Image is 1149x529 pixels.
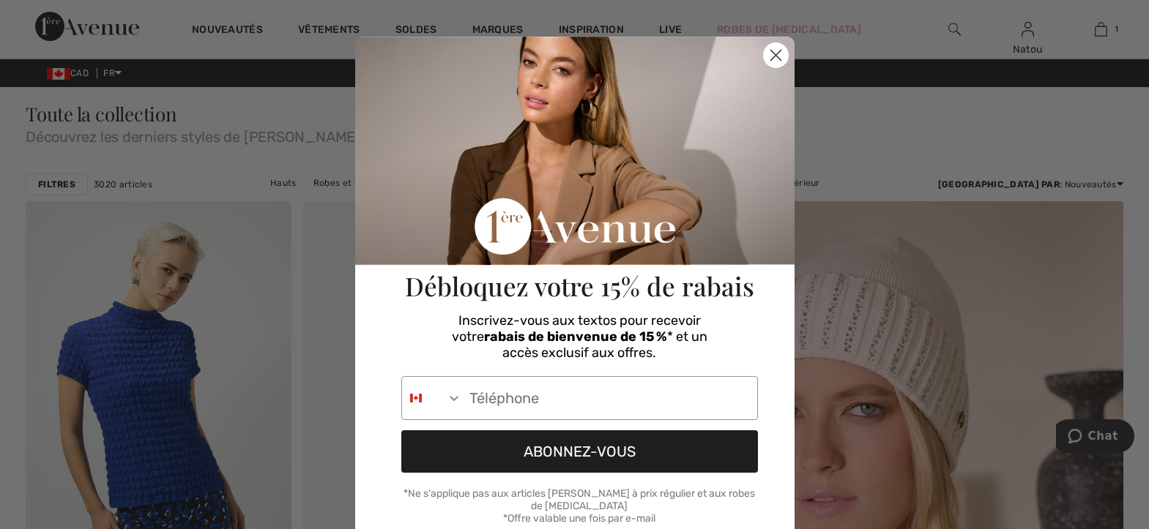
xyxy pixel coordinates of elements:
[410,392,422,404] img: Canada
[462,377,757,419] input: Téléphone
[503,512,655,525] span: *Offre valable une fois par e-mail
[452,312,707,361] span: Inscrivez-vous aux textos pour recevoir votre * et un accès exclusif aux offres.
[404,487,755,512] span: *Ne s'applique pas aux articles [PERSON_NAME] à prix régulier et aux robes de [MEDICAL_DATA]
[405,269,754,303] span: Débloquez votre 15% de rabais
[402,377,462,419] button: Search Countries
[401,430,758,473] button: ABONNEZ-VOUS
[763,42,789,68] button: Close dialog
[484,329,667,345] span: rabais de bienvenue de 15 %
[32,10,62,23] span: Chat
